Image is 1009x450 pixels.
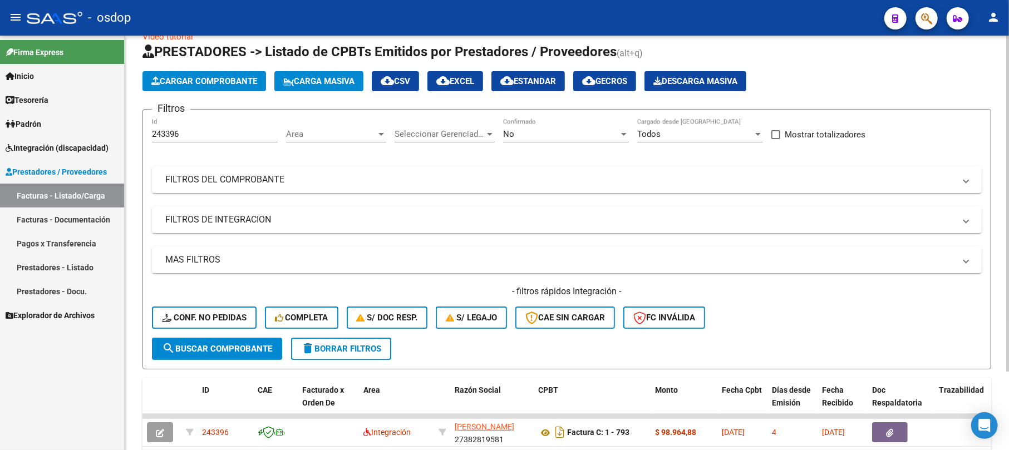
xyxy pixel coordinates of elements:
mat-icon: cloud_download [500,74,514,87]
span: Días desde Emisión [772,385,811,407]
datatable-header-cell: Fecha Cpbt [717,378,767,427]
span: Descarga Masiva [653,76,737,86]
button: Completa [265,306,338,329]
datatable-header-cell: Area [359,378,434,427]
span: Conf. no pedidas [162,313,247,323]
mat-panel-title: MAS FILTROS [165,254,955,266]
span: Area [363,385,380,394]
button: Estandar [491,71,565,91]
button: EXCEL [427,71,483,91]
span: Razón Social [455,385,501,394]
span: Explorador de Archivos [6,309,95,322]
datatable-header-cell: CPBT [534,378,651,427]
strong: $ 98.964,88 [655,428,696,437]
mat-icon: person [987,11,1000,24]
span: Trazabilidad [939,385,984,394]
span: FC Inválida [633,313,695,323]
mat-icon: delete [301,342,314,355]
app-download-masive: Descarga masiva de comprobantes (adjuntos) [644,71,746,91]
span: Cargar Comprobante [151,76,257,86]
span: Integración [363,428,411,437]
datatable-header-cell: CAE [253,378,298,427]
button: Conf. no pedidas [152,306,257,329]
span: Completa [275,313,328,323]
span: Buscar Comprobante [162,344,272,354]
datatable-header-cell: Días desde Emisión [767,378,818,427]
datatable-header-cell: Doc Respaldatoria [868,378,934,427]
div: Open Intercom Messenger [971,412,998,439]
mat-panel-title: FILTROS DEL COMPROBANTE [165,174,955,186]
span: [DATE] [822,428,845,437]
button: Cargar Comprobante [142,71,266,91]
span: Carga Masiva [283,76,355,86]
datatable-header-cell: Razón Social [450,378,534,427]
span: Seleccionar Gerenciador [395,129,485,139]
mat-expansion-panel-header: FILTROS DE INTEGRACION [152,206,982,233]
span: [PERSON_NAME] [455,422,514,431]
strong: Factura C: 1 - 793 [567,428,629,437]
mat-icon: menu [9,11,22,24]
mat-panel-title: FILTROS DE INTEGRACION [165,214,955,226]
button: FC Inválida [623,306,705,329]
span: Todos [637,129,661,139]
span: CAE SIN CARGAR [525,313,605,323]
span: Fecha Recibido [822,385,853,407]
datatable-header-cell: Fecha Recibido [818,378,868,427]
span: Borrar Filtros [301,344,381,354]
mat-icon: cloud_download [436,74,450,87]
h3: Filtros [152,101,190,116]
span: CAE [258,385,272,394]
span: Inicio [6,70,34,82]
span: Estandar [500,76,556,86]
mat-expansion-panel-header: MAS FILTROS [152,246,982,273]
span: ID [202,385,209,394]
span: 243396 [202,428,229,437]
span: (alt+q) [617,48,643,58]
button: S/ legajo [436,306,507,329]
span: Facturado x Orden De [302,385,344,407]
button: CSV [372,71,419,91]
span: [DATE] [722,428,745,437]
datatable-header-cell: Facturado x Orden De [298,378,359,427]
button: Carga Masiva [274,71,363,91]
a: Video tutorial [142,32,193,42]
button: Borrar Filtros [291,338,391,360]
span: CPBT [538,385,558,394]
span: Prestadores / Proveedores [6,166,107,178]
i: Descargar documento [553,423,567,441]
span: No [503,129,514,139]
datatable-header-cell: Trazabilidad [934,378,1001,427]
span: EXCEL [436,76,474,86]
span: Padrón [6,118,41,130]
span: Area [286,129,376,139]
span: Tesorería [6,94,48,106]
span: Integración (discapacidad) [6,142,109,154]
h4: - filtros rápidos Integración - [152,285,982,298]
datatable-header-cell: ID [198,378,253,427]
button: Buscar Comprobante [152,338,282,360]
span: Doc Respaldatoria [872,385,922,407]
mat-icon: search [162,342,175,355]
mat-icon: cloud_download [582,74,595,87]
span: Gecros [582,76,627,86]
button: CAE SIN CARGAR [515,306,615,329]
span: Mostrar totalizadores [785,128,865,141]
span: Monto [655,385,678,394]
span: Fecha Cpbt [722,385,762,394]
span: S/ Doc Resp. [357,313,418,323]
datatable-header-cell: Monto [651,378,717,427]
mat-icon: cloud_download [381,74,394,87]
span: 4 [772,428,776,437]
button: Gecros [573,71,636,91]
span: - osdop [88,6,131,30]
div: 27382819581 [455,421,529,444]
span: PRESTADORES -> Listado de CPBTs Emitidos por Prestadores / Proveedores [142,44,617,60]
span: CSV [381,76,410,86]
span: Firma Express [6,46,63,58]
mat-expansion-panel-header: FILTROS DEL COMPROBANTE [152,166,982,193]
button: S/ Doc Resp. [347,306,428,329]
span: S/ legajo [446,313,497,323]
button: Descarga Masiva [644,71,746,91]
